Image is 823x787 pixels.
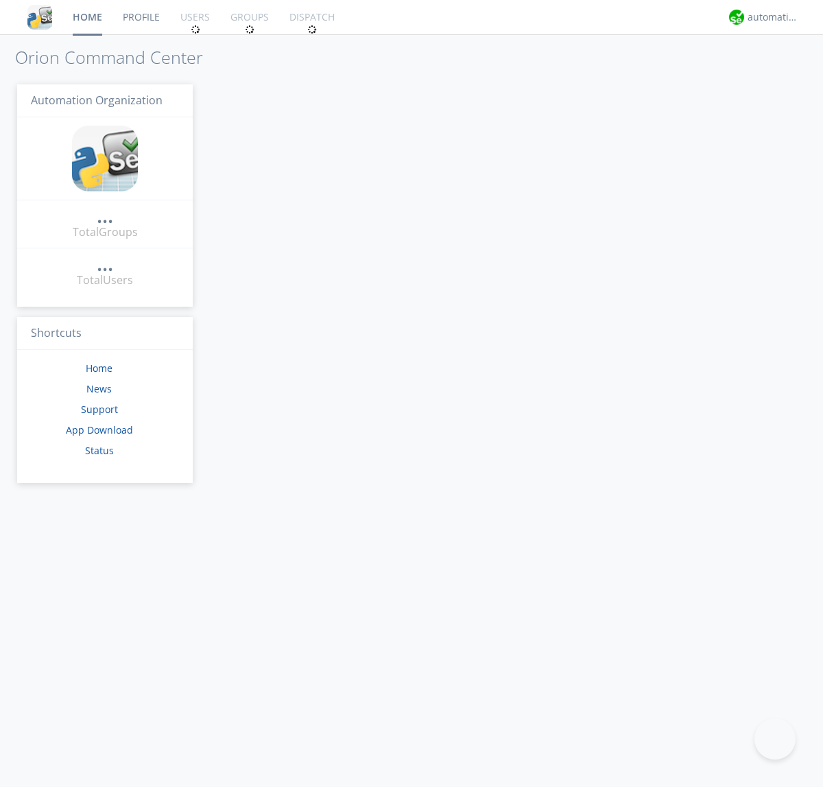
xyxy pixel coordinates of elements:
[754,718,796,760] iframe: Toggle Customer Support
[191,25,200,34] img: spin.svg
[307,25,317,34] img: spin.svg
[66,423,133,436] a: App Download
[73,224,138,240] div: Total Groups
[97,209,113,224] a: ...
[72,126,138,191] img: cddb5a64eb264b2086981ab96f4c1ba7
[86,382,112,395] a: News
[748,10,799,24] div: automation+atlas
[81,403,118,416] a: Support
[85,444,114,457] a: Status
[77,272,133,288] div: Total Users
[245,25,254,34] img: spin.svg
[86,362,112,375] a: Home
[31,93,163,108] span: Automation Organization
[729,10,744,25] img: d2d01cd9b4174d08988066c6d424eccd
[97,257,113,272] a: ...
[97,257,113,270] div: ...
[17,317,193,351] h3: Shortcuts
[97,209,113,222] div: ...
[27,5,52,30] img: cddb5a64eb264b2086981ab96f4c1ba7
